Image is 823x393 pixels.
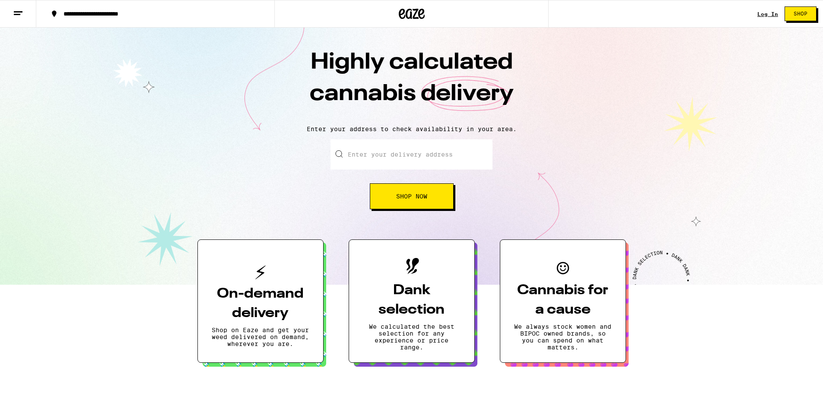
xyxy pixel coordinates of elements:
[514,281,612,320] h3: Cannabis for a cause
[363,323,461,351] p: We calculated the best selection for any experience or price range.
[330,139,493,170] input: Enter your delivery address
[363,281,461,320] h3: Dank selection
[9,126,814,132] p: Enter your address to check availability in your area.
[349,239,475,363] button: Dank selectionWe calculated the best selection for any experience or price range.
[212,327,309,347] p: Shop on Eaze and get your weed delivered on demand, wherever you are.
[212,284,309,323] h3: On-demand delivery
[197,239,324,363] button: On-demand deliveryShop on Eaze and get your weed delivered on demand, wherever you are.
[261,47,563,119] h1: Highly calculated cannabis delivery
[785,6,817,21] button: Shop
[500,239,626,363] button: Cannabis for a causeWe always stock women and BIPOC owned brands, so you can spend on what matters.
[514,323,612,351] p: We always stock women and BIPOC owned brands, so you can spend on what matters.
[396,193,427,199] span: Shop Now
[370,183,454,209] button: Shop Now
[757,11,778,17] a: Log In
[794,11,807,16] span: Shop
[778,6,823,21] a: Shop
